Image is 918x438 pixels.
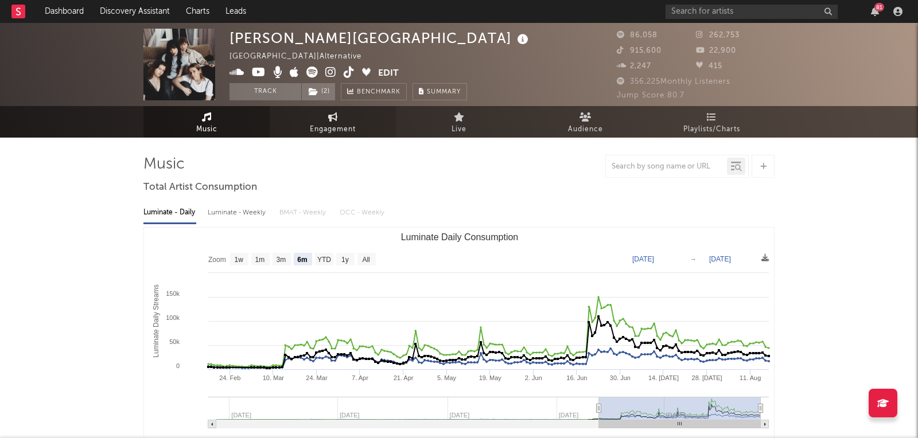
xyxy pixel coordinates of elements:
[255,256,265,264] text: 1m
[740,374,761,381] text: 11. Aug
[452,123,466,136] span: Live
[235,256,244,264] text: 1w
[357,85,400,99] span: Benchmark
[378,67,399,81] button: Edit
[709,255,731,263] text: [DATE]
[169,338,180,345] text: 50k
[690,255,697,263] text: →
[297,256,307,264] text: 6m
[696,32,740,39] span: 262,753
[606,162,727,171] input: Search by song name or URL
[696,47,736,54] span: 22,900
[617,47,662,54] span: 915,600
[479,374,502,381] text: 19. May
[566,374,587,381] text: 16. Jun
[692,374,722,381] text: 28. [DATE]
[229,83,301,100] button: Track
[176,362,180,369] text: 0
[683,123,740,136] span: Playlists/Charts
[617,92,684,99] span: Jump Score: 80.7
[152,284,160,357] text: Luminate Daily Streams
[208,203,268,222] div: Luminate - Weekly
[632,255,654,263] text: [DATE]
[396,106,522,138] a: Live
[310,123,356,136] span: Engagement
[427,89,461,95] span: Summary
[263,374,285,381] text: 10. Mar
[401,232,519,242] text: Luminate Daily Consumption
[617,32,658,39] span: 86,058
[696,62,722,70] span: 415
[568,123,603,136] span: Audience
[666,5,838,19] input: Search for artists
[617,62,651,70] span: 2,247
[166,290,180,297] text: 150k
[648,374,679,381] text: 14. [DATE]
[525,374,542,381] text: 2. Jun
[617,78,730,85] span: 356,225 Monthly Listeners
[208,256,226,264] text: Zoom
[166,314,180,321] text: 100k
[352,374,368,381] text: 7. Apr
[341,256,349,264] text: 1y
[394,374,414,381] text: 21. Apr
[874,3,884,11] div: 81
[196,123,217,136] span: Music
[317,256,331,264] text: YTD
[229,29,531,48] div: [PERSON_NAME][GEOGRAPHIC_DATA]
[270,106,396,138] a: Engagement
[306,374,328,381] text: 24. Mar
[610,374,631,381] text: 30. Jun
[277,256,286,264] text: 3m
[143,181,257,194] span: Total Artist Consumption
[219,374,240,381] text: 24. Feb
[413,83,467,100] button: Summary
[143,203,196,222] div: Luminate - Daily
[648,106,775,138] a: Playlists/Charts
[362,256,369,264] text: All
[341,83,407,100] a: Benchmark
[871,7,879,16] button: 81
[229,50,375,64] div: [GEOGRAPHIC_DATA] | Alternative
[302,83,335,100] button: (2)
[437,374,457,381] text: 5. May
[522,106,648,138] a: Audience
[301,83,336,100] span: ( 2 )
[143,106,270,138] a: Music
